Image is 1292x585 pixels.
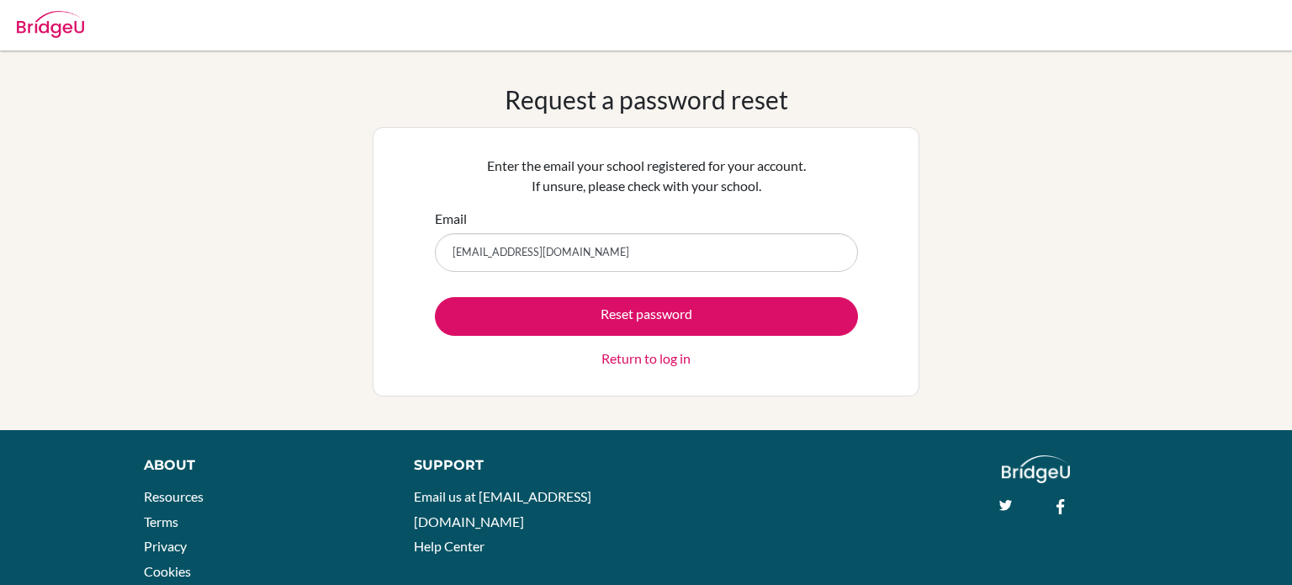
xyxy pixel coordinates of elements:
a: Cookies [144,563,191,579]
a: Return to log in [601,348,691,369]
img: Bridge-U [17,11,84,38]
div: About [144,455,376,476]
a: Terms [144,513,178,529]
button: Reset password [435,297,858,336]
a: Resources [144,488,204,504]
label: Email [435,209,467,229]
a: Help Center [414,538,484,554]
a: Privacy [144,538,187,554]
a: Email us at [EMAIL_ADDRESS][DOMAIN_NAME] [414,488,591,529]
img: logo_white@2x-f4f0deed5e89b7ecb1c2cc34c3e3d731f90f0f143d5ea2071677605dd97b5244.png [1002,455,1070,483]
h1: Request a password reset [505,84,788,114]
p: Enter the email your school registered for your account. If unsure, please check with your school. [435,156,858,196]
div: Support [414,455,628,476]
